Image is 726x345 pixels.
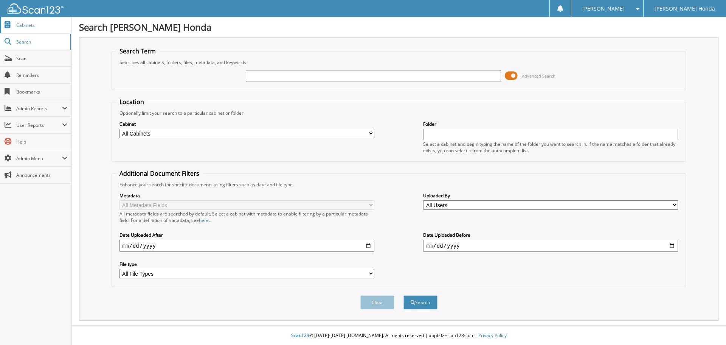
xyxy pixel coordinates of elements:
[119,121,374,127] label: Cabinet
[116,59,682,66] div: Searches all cabinets, folders, files, metadata, and keywords
[403,295,437,309] button: Search
[655,6,715,11] span: [PERSON_NAME] Honda
[16,122,62,128] span: User Reports
[79,21,718,33] h1: Search [PERSON_NAME] Honda
[119,211,374,223] div: All metadata fields are searched by default. Select a cabinet with metadata to enable filtering b...
[119,240,374,252] input: start
[423,141,678,154] div: Select a cabinet and begin typing the name of the folder you want to search in. If the name match...
[8,3,64,14] img: scan123-logo-white.svg
[16,139,67,145] span: Help
[582,6,625,11] span: [PERSON_NAME]
[116,169,203,178] legend: Additional Document Filters
[116,181,682,188] div: Enhance your search for specific documents using filters such as date and file type.
[116,110,682,116] div: Optionally limit your search to a particular cabinet or folder
[423,232,678,238] label: Date Uploaded Before
[71,326,726,345] div: © [DATE]-[DATE] [DOMAIN_NAME]. All rights reserved | appb02-scan123-com |
[360,295,394,309] button: Clear
[16,22,67,28] span: Cabinets
[423,192,678,199] label: Uploaded By
[116,98,148,106] legend: Location
[119,192,374,199] label: Metadata
[119,232,374,238] label: Date Uploaded After
[16,172,67,178] span: Announcements
[16,105,62,112] span: Admin Reports
[199,217,209,223] a: here
[423,240,678,252] input: end
[16,39,66,45] span: Search
[16,89,67,95] span: Bookmarks
[291,332,309,339] span: Scan123
[423,121,678,127] label: Folder
[16,55,67,62] span: Scan
[116,47,160,55] legend: Search Term
[119,261,374,267] label: File type
[478,332,507,339] a: Privacy Policy
[16,155,62,162] span: Admin Menu
[16,72,67,78] span: Reminders
[522,73,555,79] span: Advanced Search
